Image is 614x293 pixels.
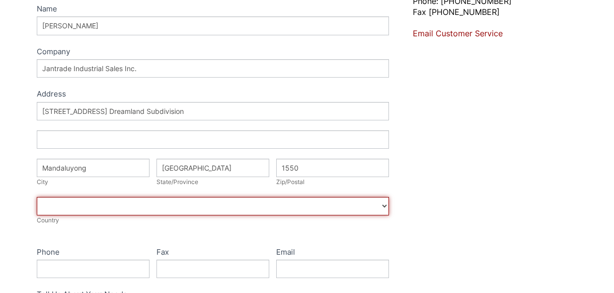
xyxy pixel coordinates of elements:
[37,177,150,187] div: City
[37,88,389,102] div: Address
[413,28,503,38] a: Email Customer Service
[37,45,389,60] label: Company
[156,177,269,187] div: State/Province
[276,246,389,260] label: Email
[37,215,389,225] div: Country
[276,177,389,187] div: Zip/Postal
[156,246,269,260] label: Fax
[37,2,389,17] label: Name
[37,246,150,260] label: Phone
